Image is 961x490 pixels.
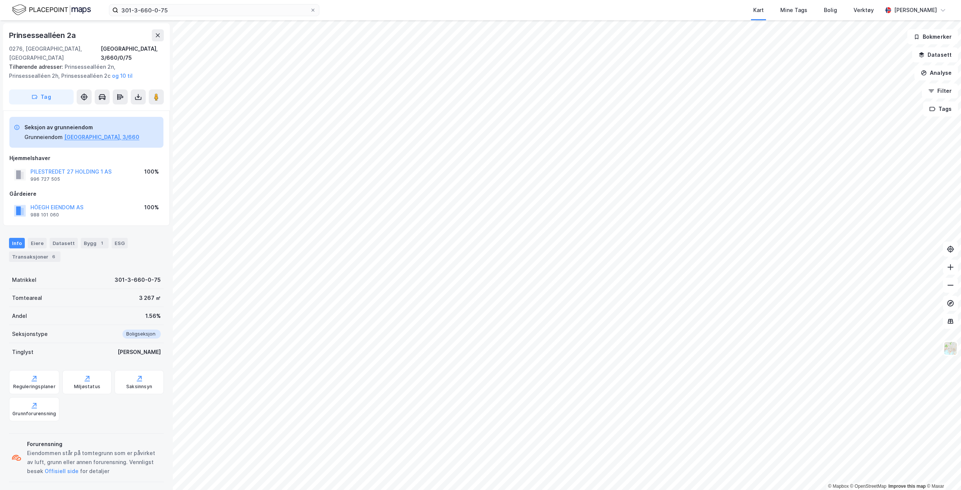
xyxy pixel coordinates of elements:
[923,101,958,116] button: Tags
[12,411,56,417] div: Grunnforurensning
[144,203,159,212] div: 100%
[824,6,837,15] div: Bolig
[27,449,161,476] div: Eiendommen står på tomtegrunn som er påvirket av luft, grunn eller annen forurensning. Vennligst ...
[9,251,60,262] div: Transaksjoner
[24,123,139,132] div: Seksjon av grunneiendom
[112,238,128,248] div: ESG
[12,275,36,284] div: Matrikkel
[144,167,159,176] div: 100%
[101,44,164,62] div: [GEOGRAPHIC_DATA], 3/660/0/75
[27,440,161,449] div: Forurensning
[64,133,139,142] button: [GEOGRAPHIC_DATA], 3/660
[115,275,161,284] div: 301-3-660-0-75
[923,454,961,490] iframe: Chat Widget
[12,348,33,357] div: Tinglyst
[74,384,100,390] div: Miljøstatus
[30,176,60,182] div: 996 727 505
[98,239,106,247] div: 1
[9,89,74,104] button: Tag
[854,6,874,15] div: Verktøy
[943,341,958,355] img: Z
[914,65,958,80] button: Analyse
[850,484,887,489] a: OpenStreetMap
[24,133,63,142] div: Grunneiendom
[145,312,161,321] div: 1.56%
[12,293,42,302] div: Tomteareal
[126,384,152,390] div: Saksinnsyn
[30,212,59,218] div: 988 101 060
[12,330,48,339] div: Seksjonstype
[828,484,849,489] a: Mapbox
[9,238,25,248] div: Info
[118,348,161,357] div: [PERSON_NAME]
[780,6,807,15] div: Mine Tags
[912,47,958,62] button: Datasett
[28,238,47,248] div: Eiere
[922,83,958,98] button: Filter
[81,238,109,248] div: Bygg
[9,44,101,62] div: 0276, [GEOGRAPHIC_DATA], [GEOGRAPHIC_DATA]
[9,29,77,41] div: Prinsessealléen 2a
[12,312,27,321] div: Andel
[50,238,78,248] div: Datasett
[923,454,961,490] div: Kontrollprogram for chat
[9,64,65,70] span: Tilhørende adresser:
[50,253,57,260] div: 6
[888,484,926,489] a: Improve this map
[139,293,161,302] div: 3 267 ㎡
[9,62,158,80] div: Prinsessealléen 2n, Prinsessealléen 2h, Prinsessealléen 2c
[12,3,91,17] img: logo.f888ab2527a4732fd821a326f86c7f29.svg
[9,189,163,198] div: Gårdeiere
[118,5,310,16] input: Søk på adresse, matrikkel, gårdeiere, leietakere eller personer
[894,6,937,15] div: [PERSON_NAME]
[9,154,163,163] div: Hjemmelshaver
[753,6,764,15] div: Kart
[13,384,56,390] div: Reguleringsplaner
[907,29,958,44] button: Bokmerker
